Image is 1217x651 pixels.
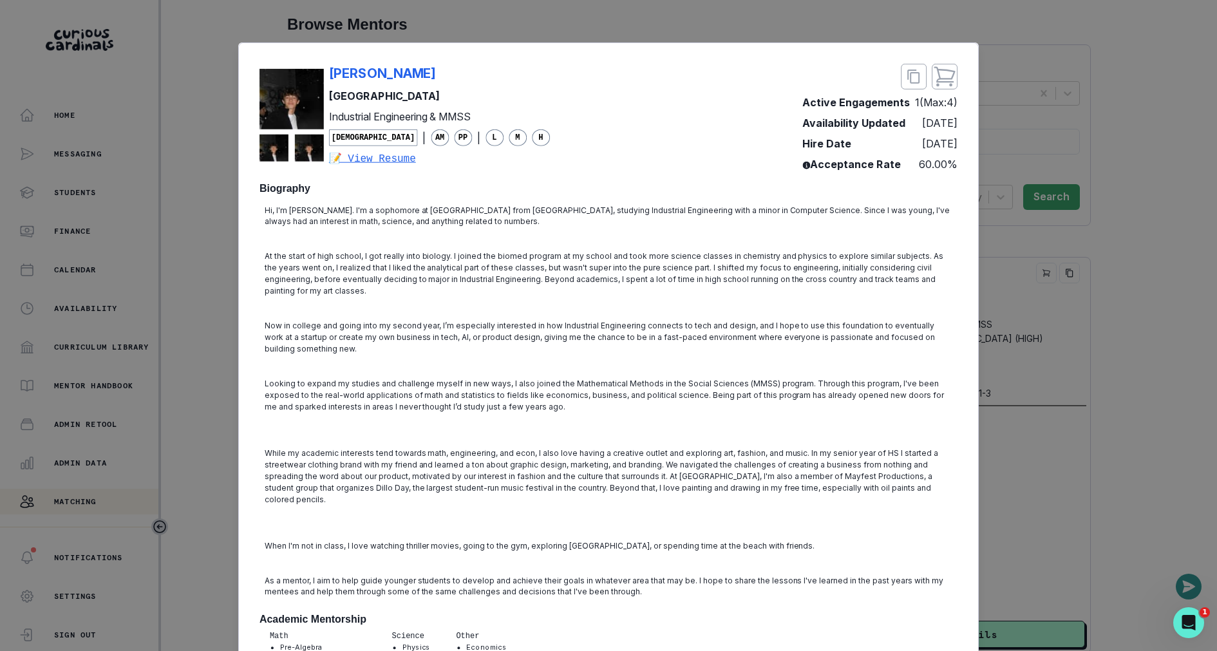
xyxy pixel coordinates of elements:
[329,64,437,83] p: [PERSON_NAME]
[454,129,472,146] span: PP
[802,156,901,172] p: Acceptance Rate
[802,95,910,110] p: Active Engagements
[329,88,550,104] p: [GEOGRAPHIC_DATA]
[265,320,952,355] p: Now in college and going into my second year, I’m especially interested in how Industrial Enginee...
[265,575,952,598] p: As a mentor, I aim to help guide younger students to develop and achieve their goals in whatever ...
[259,614,958,626] h2: Academic Mentorship
[265,205,952,228] p: Hi, I'm [PERSON_NAME]. I'm a sophomore at [GEOGRAPHIC_DATA] from [GEOGRAPHIC_DATA], studying Indu...
[295,135,324,162] img: mentor profile picture
[532,129,550,146] span: H
[265,378,952,424] p: Looking to expand my studies and challenge myself in new ways, I also joined the Mathematical Met...
[1200,607,1210,618] span: 1
[932,64,958,90] button: close
[259,69,324,129] img: mentor profile picture
[802,115,905,131] p: Availability Updated
[265,448,952,517] p: While my academic interests tend towards math, engineering, and econ, I also love having a creati...
[270,631,366,643] p: Math
[329,109,550,124] p: Industrial Engineering & MMSS
[329,151,550,167] a: 📝 View Resume
[265,540,952,552] p: When I'm not in class, I love watching thriller movies, going to the gym, exploring [GEOGRAPHIC_D...
[477,130,480,146] p: |
[1173,607,1204,638] iframe: Intercom live chat
[919,156,958,172] p: 60.00%
[802,136,851,151] p: Hire Date
[456,631,537,643] p: Other
[915,95,958,110] p: 1 (Max: 4 )
[259,135,288,162] img: mentor profile picture
[922,115,958,131] p: [DATE]
[509,129,527,146] span: M
[922,136,958,151] p: [DATE]
[259,182,958,194] h2: Biography
[265,251,952,297] p: At the start of high school, I got really into biology. I joined the biomed program at my school ...
[431,129,449,146] span: AM
[392,631,431,643] p: Science
[422,130,426,146] p: |
[901,64,927,90] button: close
[329,129,417,146] span: [DEMOGRAPHIC_DATA]
[486,129,504,146] span: L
